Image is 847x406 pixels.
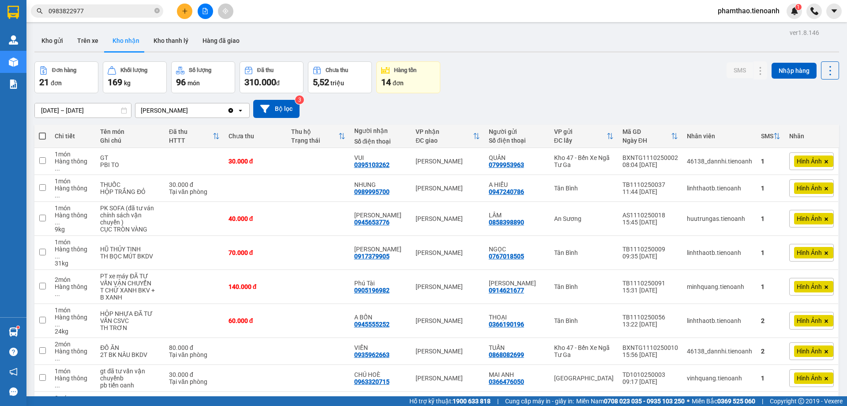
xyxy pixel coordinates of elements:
[497,396,498,406] span: |
[381,77,391,87] span: 14
[240,61,304,93] button: Đã thu310.000đ
[55,314,91,328] div: Hàng thông thường
[622,344,678,351] div: BXNTG1110250010
[622,253,678,260] div: 09:35 [DATE]
[291,137,338,144] div: Trạng thái
[622,314,678,321] div: TB1110250056
[489,378,524,385] div: 0366476050
[108,77,122,87] span: 169
[237,107,244,114] svg: open
[100,287,160,301] div: T CHỮ XANH BKV + B XANH
[393,80,404,87] span: đơn
[55,321,60,328] span: ...
[287,125,349,148] th: Toggle SortBy
[244,77,276,87] span: 310.000
[797,317,822,325] span: Hình Ảnh
[687,133,752,140] div: Nhân viên
[229,317,282,324] div: 60.000 đ
[604,398,685,405] strong: 0708 023 035 - 0935 103 250
[222,8,229,14] span: aim
[354,138,407,145] div: Số điện thoại
[49,6,153,16] input: Tìm tên, số ĐT hoặc mã đơn
[55,375,91,389] div: Hàng thông thường
[146,30,195,51] button: Kho thanh lý
[772,63,817,79] button: Nhập hàng
[189,106,190,115] input: Selected Cư Kuin.
[622,154,678,161] div: BXNTG1110250002
[554,128,607,135] div: VP gửi
[100,181,160,188] div: THUỐC
[9,348,18,356] span: question-circle
[416,185,480,192] div: [PERSON_NAME]
[154,8,160,13] span: close-circle
[55,283,91,297] div: Hàng thông thường
[169,378,220,385] div: Tại văn phòng
[9,57,18,67] img: warehouse-icon
[7,6,19,19] img: logo-vxr
[169,128,213,135] div: Đã thu
[797,347,822,355] span: Hình Ảnh
[55,165,60,172] span: ...
[55,133,91,140] div: Chi tiết
[55,239,91,246] div: 1 món
[797,249,822,257] span: Hình Ảnh
[761,375,780,382] div: 1
[757,125,785,148] th: Toggle SortBy
[55,205,91,212] div: 1 món
[229,133,282,140] div: Chưa thu
[489,154,545,161] div: QUÂN
[687,185,752,192] div: linhthaotb.tienoanh
[326,67,348,73] div: Chưa thu
[169,181,220,188] div: 30.000 đ
[411,125,484,148] th: Toggle SortBy
[489,128,545,135] div: Người gửi
[416,375,480,382] div: [PERSON_NAME]
[229,158,282,165] div: 30.000 đ
[100,246,160,253] div: HŨ THỦY TINH
[229,283,282,290] div: 140.000 đ
[489,212,545,219] div: LÂM
[55,355,60,362] span: ...
[489,246,545,253] div: NGỌC
[55,185,91,199] div: Hàng thông thường
[55,151,91,158] div: 1 món
[489,253,524,260] div: 0767018505
[354,219,390,226] div: 0945653776
[253,100,300,118] button: Bộ lọc
[687,375,752,382] div: vinhquang.tienoanh
[169,344,220,351] div: 80.000 đ
[100,310,160,324] div: HỘP NHỰA ĐÃ TƯ VẤN CSVC
[313,77,329,87] span: 5,52
[34,30,70,51] button: Kho gửi
[622,137,671,144] div: Ngày ĐH
[761,348,780,355] div: 2
[182,8,188,14] span: plus
[100,205,160,226] div: PK SOFA (đã tư ván chính sách vận chuyển )
[761,215,780,222] div: 1
[489,344,545,351] div: TUẤN
[354,161,390,168] div: 0395103262
[798,398,804,404] span: copyright
[100,188,160,195] div: HỘP TRẮNG ĐỎ
[622,181,678,188] div: TB1110250037
[169,351,220,358] div: Tại văn phòng
[830,7,838,15] span: caret-down
[489,314,545,321] div: THOẠI
[797,283,822,291] span: Hình Ảnh
[37,8,43,14] span: search
[55,382,60,389] span: ...
[416,128,473,135] div: VP nhận
[554,283,614,290] div: Tân Bình
[622,161,678,168] div: 08:04 [DATE]
[554,154,614,168] div: Kho 47 - Bến Xe Ngã Tư Ga
[55,212,91,226] div: Hàng thông thường
[489,188,524,195] div: 0947240786
[409,396,491,406] span: Hỗ trợ kỹ thuật:
[622,280,678,287] div: TB1110250091
[554,137,607,144] div: ĐC lấy
[100,368,160,382] div: gt đã tư vấn vận chuyểnb
[100,253,160,260] div: TH BỌC MÚT BKDV
[34,61,98,93] button: Đơn hàng21đơn
[354,344,407,351] div: VIỀN
[761,158,780,165] div: 1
